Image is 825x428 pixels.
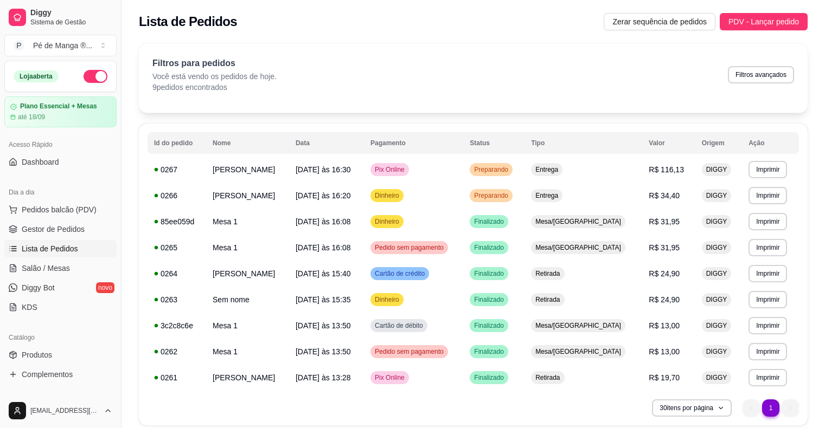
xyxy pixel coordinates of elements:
div: 85ee059d [154,216,200,227]
p: Você está vendo os pedidos de hoje. [152,71,277,82]
button: [EMAIL_ADDRESS][DOMAIN_NAME] [4,398,117,424]
span: [DATE] às 13:50 [296,347,351,356]
span: Finalizado [472,347,506,356]
td: [PERSON_NAME] [206,365,289,391]
span: DIGGY [704,243,730,252]
a: Dashboard [4,153,117,171]
span: Entrega [533,191,560,200]
span: Diggy Bot [22,282,55,293]
span: DIGGY [704,269,730,278]
span: [DATE] às 13:28 [296,373,351,382]
span: R$ 24,90 [649,269,680,278]
button: Imprimir [749,187,787,204]
span: [EMAIL_ADDRESS][DOMAIN_NAME] [30,406,99,415]
span: Mesa/[GEOGRAPHIC_DATA] [533,347,623,356]
div: Catálogo [4,329,117,346]
a: Gestor de Pedidos [4,221,117,238]
th: Ação [742,132,799,154]
button: Imprimir [749,369,787,386]
span: R$ 34,40 [649,191,680,200]
td: Mesa 1 [206,313,289,339]
button: Imprimir [749,317,787,334]
div: 0263 [154,294,200,305]
button: Imprimir [749,265,787,282]
div: 3c2c8c6e [154,320,200,331]
span: R$ 24,90 [649,295,680,304]
span: DIGGY [704,295,730,304]
span: Complementos [22,369,73,380]
span: R$ 13,00 [649,321,680,330]
span: DIGGY [704,321,730,330]
button: Alterar Status [84,70,107,83]
span: Gestor de Pedidos [22,224,85,235]
span: [DATE] às 13:50 [296,321,351,330]
span: Pedido sem pagamento [373,347,446,356]
span: Dashboard [22,157,59,167]
span: KDS [22,302,37,313]
th: Origem [695,132,742,154]
button: Imprimir [749,239,787,256]
button: Imprimir [749,213,787,230]
button: Select a team [4,35,117,56]
button: Zerar sequência de pedidos [604,13,715,30]
a: Lista de Pedidos [4,240,117,257]
span: [DATE] às 16:08 [296,243,351,252]
span: Retirada [533,295,562,304]
span: Finalizado [472,217,506,226]
span: Dinheiro [373,295,401,304]
span: Pedido sem pagamento [373,243,446,252]
span: R$ 19,70 [649,373,680,382]
span: Entrega [533,165,560,174]
span: Mesa/[GEOGRAPHIC_DATA] [533,321,623,330]
span: Diggy [30,8,112,18]
span: Mesa/[GEOGRAPHIC_DATA] [533,217,623,226]
button: Imprimir [749,161,787,178]
span: DIGGY [704,347,730,356]
span: Finalizado [472,373,506,382]
td: [PERSON_NAME] [206,261,289,287]
button: Pedidos balcão (PDV) [4,201,117,218]
td: Mesa 1 [206,209,289,235]
span: [DATE] às 16:20 [296,191,351,200]
span: Finalizado [472,321,506,330]
span: Retirada [533,269,562,278]
div: 0261 [154,372,200,383]
td: Mesa 1 [206,235,289,261]
button: PDV - Lançar pedido [720,13,808,30]
span: Retirada [533,373,562,382]
p: 9 pedidos encontrados [152,82,277,93]
h2: Lista de Pedidos [139,13,237,30]
span: DIGGY [704,217,730,226]
div: Dia a dia [4,184,117,201]
span: DIGGY [704,373,730,382]
a: KDS [4,299,117,316]
td: [PERSON_NAME] [206,183,289,209]
span: Preparando [472,165,510,174]
span: Cartão de crédito [373,269,427,278]
span: [DATE] às 16:30 [296,165,351,174]
span: Salão / Mesas [22,263,70,274]
a: DiggySistema de Gestão [4,4,117,30]
a: Salão / Mesas [4,260,117,277]
div: Acesso Rápido [4,136,117,153]
span: Sistema de Gestão [30,18,112,27]
span: PDV - Lançar pedido [728,16,799,28]
span: Dinheiro [373,191,401,200]
span: DIGGY [704,191,730,200]
span: Lista de Pedidos [22,243,78,254]
span: Zerar sequência de pedidos [612,16,707,28]
td: Sem nome [206,287,289,313]
article: até 18/09 [18,113,45,121]
button: Imprimir [749,343,787,360]
span: R$ 13,00 [649,347,680,356]
article: Plano Essencial + Mesas [20,102,97,111]
th: Tipo [525,132,642,154]
span: Pix Online [373,165,407,174]
span: Finalizado [472,295,506,304]
th: Pagamento [364,132,463,154]
nav: pagination navigation [737,394,804,422]
a: Complementos [4,366,117,383]
span: Pix Online [373,373,407,382]
span: P [14,40,24,51]
div: 0266 [154,190,200,201]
